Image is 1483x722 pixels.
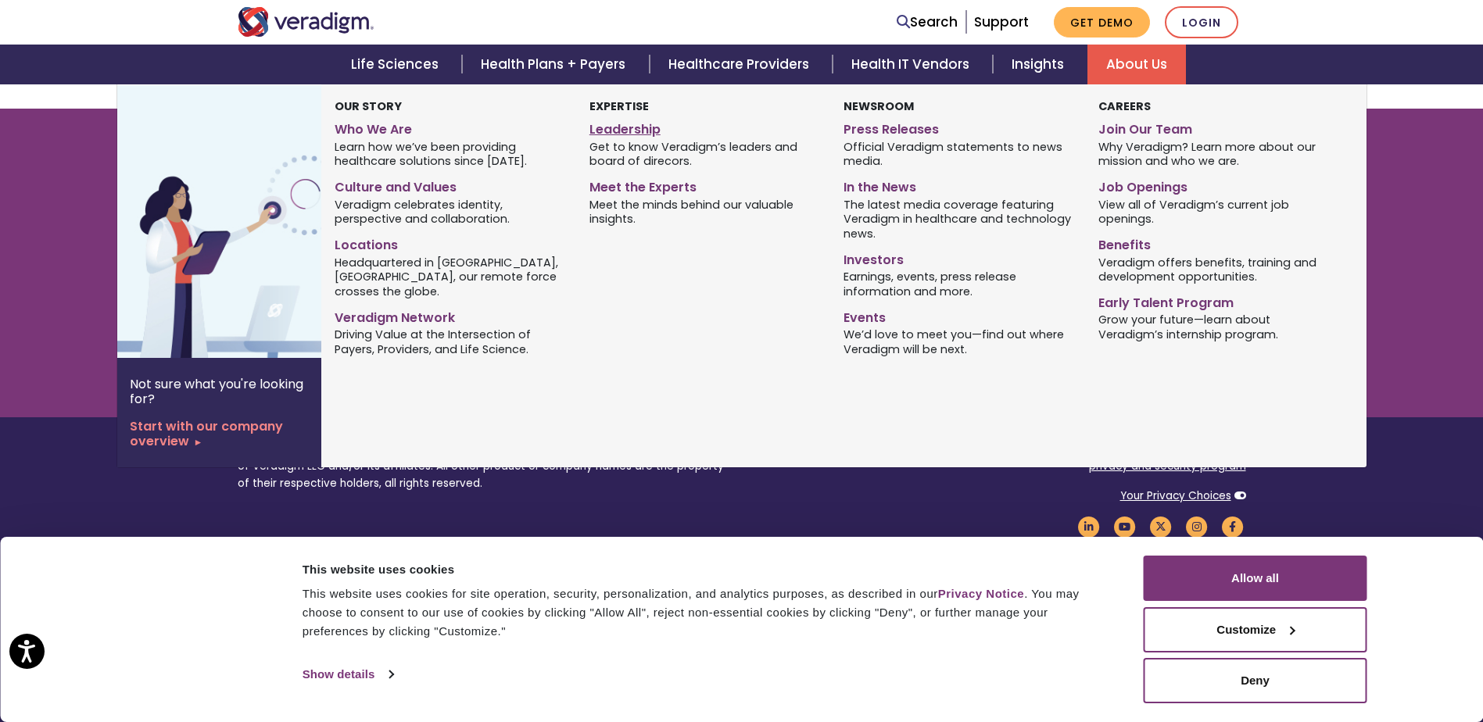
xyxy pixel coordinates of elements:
span: View all of Veradigm’s current job openings. [1098,196,1329,227]
a: In the News [844,173,1074,196]
a: Meet the Experts [589,173,820,196]
a: Leadership [589,116,820,138]
a: Early Talent Program [1098,289,1329,312]
a: Your Privacy Choices [1120,488,1231,503]
a: Veradigm Instagram Link [1184,520,1210,534]
a: Culture and Values [335,173,565,196]
a: Veradigm LinkedIn Link [1076,520,1102,534]
a: Veradigm Twitter Link [1148,520,1174,534]
span: The latest media coverage featuring Veradigm in healthcare and technology news. [844,196,1074,241]
img: Veradigm logo [238,7,374,37]
a: Healthcare Providers [650,45,833,84]
span: Meet the minds behind our valuable insights. [589,196,820,227]
a: Veradigm Facebook Link [1220,520,1246,534]
iframe: Drift Chat Widget [1183,609,1464,703]
a: Investors [844,246,1074,269]
a: Get Demo [1054,7,1150,38]
a: Start with our company overview [130,419,309,449]
div: This website uses cookies for site operation, security, personalization, and analytics purposes, ... [303,584,1109,641]
a: About Us [1087,45,1186,84]
a: Search [897,12,958,33]
span: Headquartered in [GEOGRAPHIC_DATA], [GEOGRAPHIC_DATA], our remote force crosses the globe. [335,254,565,299]
a: Life Sciences [332,45,462,84]
a: Show details [303,663,393,686]
span: Learn how we’ve been providing healthcare solutions since [DATE]. [335,138,565,169]
button: Customize [1144,607,1367,652]
a: Join Our Team [1098,116,1329,138]
a: Insights [993,45,1087,84]
button: Allow all [1144,556,1367,601]
span: We’d love to meet you—find out where Veradigm will be next. [844,327,1074,357]
strong: Expertise [589,98,649,114]
strong: Our Story [335,98,402,114]
a: Veradigm Network [335,304,565,327]
span: Driving Value at the Intersection of Payers, Providers, and Life Science. [335,327,565,357]
strong: Newsroom [844,98,914,114]
a: Benefits [1098,231,1329,254]
a: Health IT Vendors [833,45,993,84]
a: Privacy Notice [938,587,1024,600]
div: This website uses cookies [303,560,1109,579]
span: Official Veradigm statements to news media. [844,138,1074,169]
a: Who We Are [335,116,565,138]
a: Support [974,13,1029,31]
a: privacy and security program [1089,459,1246,474]
a: Veradigm YouTube Link [1112,520,1138,534]
strong: Careers [1098,98,1151,114]
a: Press Releases [844,116,1074,138]
a: Events [844,304,1074,327]
p: Not sure what you're looking for? [130,377,309,406]
a: Login [1165,6,1238,38]
img: Vector image of Veradigm’s Story [117,84,369,358]
span: Veradigm celebrates identity, perspective and collaboration. [335,196,565,227]
span: Veradigm offers benefits, training and development opportunities. [1098,254,1329,284]
span: Why Veradigm? Learn more about our mission and who we are. [1098,138,1329,169]
span: Grow your future—learn about Veradigm’s internship program. [1098,312,1329,342]
button: Deny [1144,658,1367,703]
a: Job Openings [1098,173,1329,196]
span: Earnings, events, press release information and more. [844,269,1074,299]
span: Get to know Veradigm’s leaders and board of direcors. [589,138,820,169]
a: Locations [335,231,565,254]
a: Health Plans + Payers [462,45,649,84]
